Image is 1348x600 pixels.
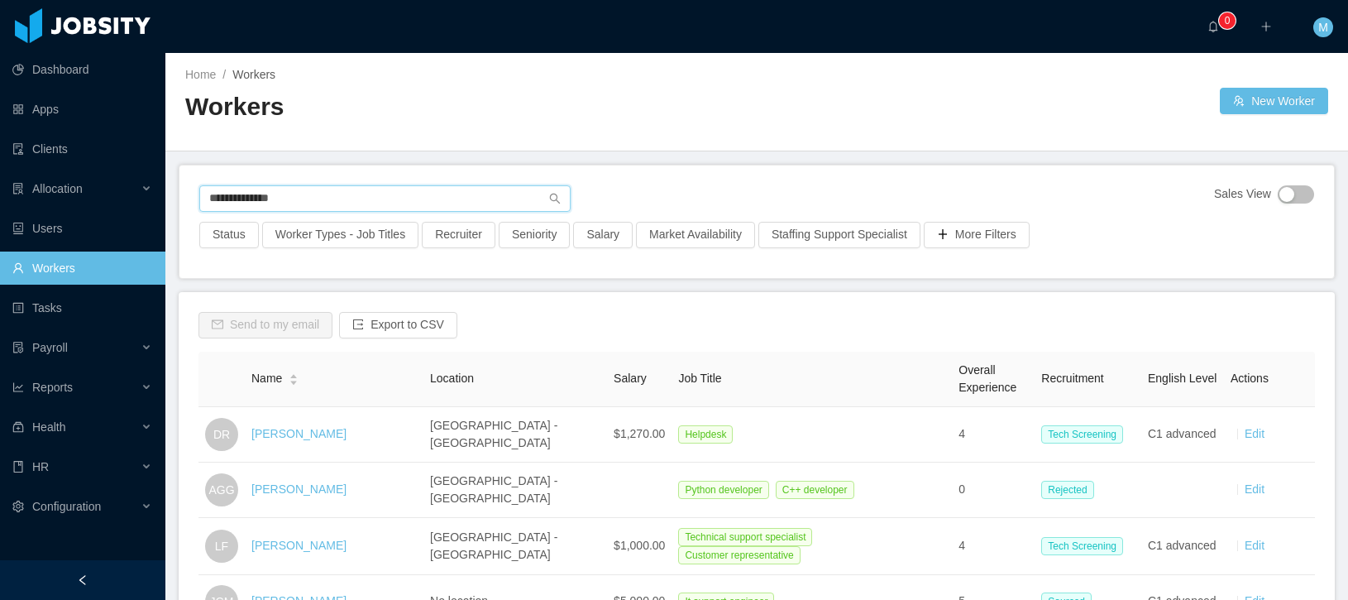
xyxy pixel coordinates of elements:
[776,481,854,499] span: C++ developer
[12,382,24,393] i: icon: line-chart
[1245,482,1264,496] a: Edit
[251,427,347,440] a: [PERSON_NAME]
[289,378,299,383] i: icon: caret-down
[12,252,152,285] a: icon: userWorkers
[208,473,234,506] span: AGG
[614,427,665,440] span: $1,270.00
[12,212,152,245] a: icon: robotUsers
[573,222,633,248] button: Salary
[1041,537,1123,555] span: Tech Screening
[12,342,24,353] i: icon: file-protect
[12,421,24,433] i: icon: medicine-box
[1041,372,1103,385] span: Recruitment
[758,222,920,248] button: Staffing Support Specialist
[1041,482,1100,496] a: Rejected
[1148,372,1217,385] span: English Level
[1245,539,1264,552] a: Edit
[1220,88,1328,114] button: icon: usergroup-addNew Worker
[222,68,226,81] span: /
[12,501,24,512] i: icon: setting
[251,482,347,496] a: [PERSON_NAME]
[422,222,495,248] button: Recruiter
[958,363,1016,394] span: Overall Experience
[289,372,299,383] div: Sort
[32,381,73,394] span: Reports
[1041,427,1130,440] a: Tech Screening
[32,420,65,434] span: Health
[32,500,101,513] span: Configuration
[12,291,152,324] a: icon: profileTasks
[614,372,647,385] span: Salary
[1041,425,1123,444] span: Tech Screening
[1231,372,1269,385] span: Actions
[262,222,418,248] button: Worker Types - Job Titles
[678,546,800,564] span: Customer representative
[232,68,275,81] span: Workers
[924,222,1030,248] button: icon: plusMore Filters
[12,183,24,194] i: icon: solution
[423,407,607,463] td: [GEOGRAPHIC_DATA] - [GEOGRAPHIC_DATA]
[199,222,259,248] button: Status
[251,370,282,387] span: Name
[1318,17,1328,37] span: M
[678,425,733,444] span: Helpdesk
[12,93,152,126] a: icon: appstoreApps
[678,481,768,499] span: Python developer
[423,463,607,518] td: [GEOGRAPHIC_DATA] - [GEOGRAPHIC_DATA]
[614,539,665,552] span: $1,000.00
[12,461,24,473] i: icon: book
[32,341,68,354] span: Payroll
[952,407,1035,463] td: 4
[289,372,299,377] i: icon: caret-up
[1219,12,1236,29] sup: 0
[678,372,721,385] span: Job Title
[1245,427,1264,440] a: Edit
[213,418,230,451] span: DR
[32,460,49,473] span: HR
[339,312,457,338] button: icon: exportExport to CSV
[549,193,561,204] i: icon: search
[12,132,152,166] a: icon: auditClients
[430,372,474,385] span: Location
[1214,185,1271,204] span: Sales View
[423,518,607,575] td: [GEOGRAPHIC_DATA] - [GEOGRAPHIC_DATA]
[1141,407,1224,463] td: C1 advanced
[215,530,228,563] span: LF
[185,68,216,81] a: Home
[952,463,1035,518] td: 0
[499,222,570,248] button: Seniority
[1260,21,1272,32] i: icon: plus
[1207,21,1219,32] i: icon: bell
[636,222,755,248] button: Market Availability
[185,90,757,124] h2: Workers
[251,539,347,552] a: [PERSON_NAME]
[1041,539,1130,552] a: Tech Screening
[32,182,83,195] span: Allocation
[1041,481,1093,499] span: Rejected
[12,53,152,86] a: icon: pie-chartDashboard
[952,518,1035,575] td: 4
[678,528,812,546] span: Technical support specialist
[1141,518,1224,575] td: C1 advanced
